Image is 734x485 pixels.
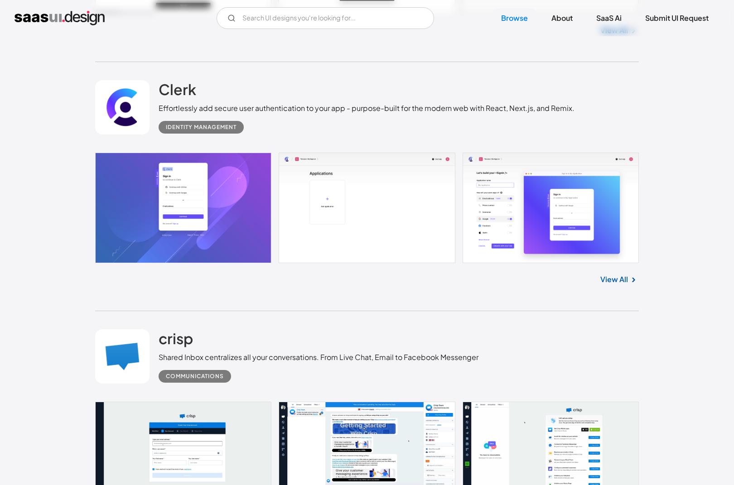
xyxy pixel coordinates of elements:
[159,103,575,114] div: Effortlessly add secure user authentication to your app - purpose-built for the modern web with R...
[634,8,720,28] a: Submit UI Request
[490,8,539,28] a: Browse
[159,329,193,347] h2: crisp
[585,8,633,28] a: SaaS Ai
[14,11,105,25] a: home
[159,352,478,363] div: Shared Inbox centralizes all your conversations. From Live Chat, Email to Facebook Messenger
[166,371,224,382] div: Communications
[217,7,434,29] form: Email Form
[541,8,584,28] a: About
[600,274,628,285] a: View All
[159,329,193,352] a: crisp
[217,7,434,29] input: Search UI designs you're looking for...
[159,80,196,98] h2: Clerk
[166,122,237,133] div: Identity Management
[159,80,196,103] a: Clerk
